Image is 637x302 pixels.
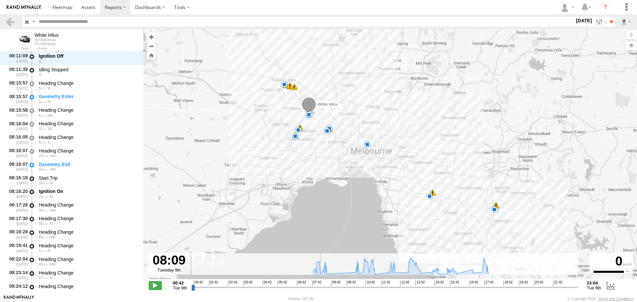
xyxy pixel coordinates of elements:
a: Back to previous Page [5,17,15,27]
span: 14:42 [435,280,444,286]
span: 20:42 [534,280,543,286]
div: 08:15:58 [DATE] [5,106,29,119]
span: Heading: 276 [50,195,53,199]
div: 08:19:28 [DATE] [5,228,29,240]
div: VU Electrical [35,38,59,42]
div: Heading Change [39,256,137,262]
span: 67 [39,276,49,280]
span: 10:42 [366,280,375,286]
span: Heading: 303 [50,289,56,293]
span: White Hilux [318,102,338,106]
div: 08:11:09 [DATE] [5,52,29,64]
span: 06:42 [297,280,306,286]
span: Heading: 351 [50,221,52,225]
span: 17:42 [484,280,494,286]
div: 0 [591,254,632,269]
span: 3 [39,127,47,131]
span: 03:42 [244,280,253,286]
span: 09:42 [347,280,356,286]
div: 08:15:57 [DATE] [5,79,29,91]
a: Terms and Conditions [598,297,633,301]
div: Start Trip [39,175,137,181]
span: 07:42 [312,280,321,286]
div: 08:22:04 [DATE] [5,255,29,268]
div: 08:17:28 [DATE] [5,201,29,213]
span: Heading: 186 [39,59,41,63]
span: 08:42 [331,280,341,286]
div: 08:16:04 [DATE] [5,120,29,132]
div: Heading Change [39,121,137,127]
span: Heading: 40 [47,113,52,117]
div: Heading Change [39,107,137,113]
span: Heading: 175 [47,140,50,144]
div: Version: 307.00 [288,297,314,301]
div: Heading Change [39,243,137,249]
strong: 23:04 [587,280,601,285]
div: Geometry Exit [39,161,137,167]
div: VU Electrical [35,42,59,46]
span: 01:42 [209,280,218,286]
span: 02:42 [228,280,237,286]
div: 08:11:39 [DATE] [5,66,29,78]
span: 66 [39,262,49,266]
label: Search Filter Options [593,17,607,27]
img: rand-logo.svg [7,5,41,10]
div: Heading Change [39,270,137,276]
span: Tue 9th Sep 2025 [173,285,187,290]
div: Idling Stopped [39,67,137,73]
span: Heading: 347 [50,276,52,280]
button: Zoom in [147,32,156,41]
span: Heading: 350 [47,249,50,253]
span: 24 [39,181,49,185]
div: Ignition On [39,188,137,194]
span: 5 [39,249,47,253]
label: Export results as... [620,17,632,27]
span: 5 [39,100,47,104]
div: Ignition Off [39,53,137,59]
span: Heading: 356 [47,100,50,104]
div: Time [5,47,29,50]
div: Heading Change [39,215,137,221]
div: 08:15:57 [DATE] [5,93,29,105]
div: 08:16:05 [DATE] [5,133,29,146]
div: 08:16:07 [DATE] [5,147,29,159]
div: Geometry Enter [39,93,137,99]
span: 69 [39,289,49,293]
div: 08:24:12 [DATE] [5,282,29,295]
div: 08:19:41 [DATE] [5,242,29,254]
div: 5 [429,189,436,196]
span: Heading: 126 [47,127,52,131]
span: 15:42 [450,280,459,286]
strong: 00:42 [173,280,187,285]
div: Heading Change [39,202,137,208]
span: 20 [39,208,49,212]
label: [DATE] [575,17,593,24]
span: Heading: 309 [50,208,56,212]
i: ? [600,2,611,13]
span: 20 [39,221,49,225]
div: 08:17:30 [DATE] [5,214,29,227]
div: Event [38,47,143,50]
span: 13:42 [415,280,425,286]
div: Heading Change [39,148,137,154]
span: 19:42 [519,280,528,286]
span: Heading: 276 [50,181,53,185]
span: 11:42 [381,280,390,286]
span: 10 [39,154,49,158]
span: Heading: 317 [50,235,56,239]
span: 21:42 [553,280,562,286]
span: 24 [39,195,49,199]
a: Visit our Website [4,295,34,302]
span: 50 [39,235,49,239]
span: 16:42 [469,280,478,286]
span: Heading: 239 [50,154,56,158]
span: 04:42 [262,280,272,286]
span: Tue 9th Sep 2025 [587,285,601,290]
span: 10 [39,167,49,171]
div: 08:16:20 [DATE] [5,188,29,200]
div: Heading Change [39,80,137,86]
div: Heading Change [39,283,137,289]
span: 5 [39,86,47,90]
div: © Copyright 2025 - [567,297,633,301]
div: 08:16:19 [DATE] [5,174,29,186]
